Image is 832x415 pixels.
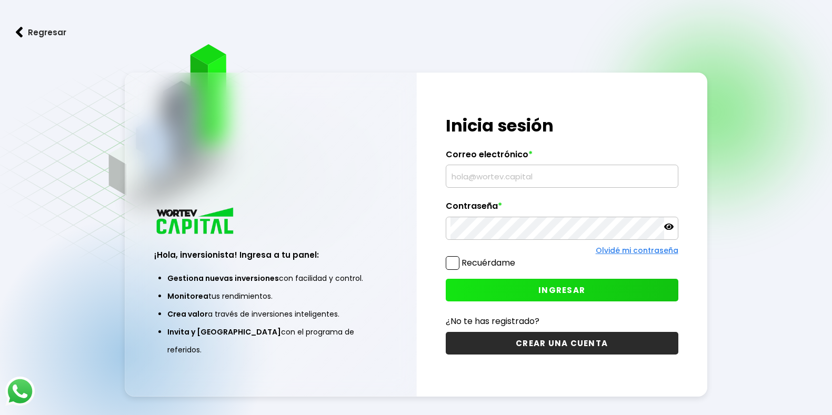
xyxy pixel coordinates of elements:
li: con el programa de referidos. [167,323,374,359]
span: Gestiona nuevas inversiones [167,273,279,284]
button: CREAR UNA CUENTA [446,332,678,355]
h3: ¡Hola, inversionista! Ingresa a tu panel: [154,249,387,261]
button: INGRESAR [446,279,678,301]
span: Crea valor [167,309,208,319]
input: hola@wortev.capital [450,165,674,187]
a: Olvidé mi contraseña [596,245,678,256]
li: con facilidad y control. [167,269,374,287]
h1: Inicia sesión [446,113,678,138]
span: INGRESAR [538,285,585,296]
li: tus rendimientos. [167,287,374,305]
label: Correo electrónico [446,149,678,165]
img: logo_wortev_capital [154,206,237,237]
img: flecha izquierda [16,27,23,38]
p: ¿No te has registrado? [446,315,678,328]
label: Contraseña [446,201,678,217]
li: a través de inversiones inteligentes. [167,305,374,323]
span: Invita y [GEOGRAPHIC_DATA] [167,327,281,337]
a: ¿No te has registrado?CREAR UNA CUENTA [446,315,678,355]
label: Recuérdame [462,257,515,269]
span: Monitorea [167,291,208,301]
img: logos_whatsapp-icon.242b2217.svg [5,377,35,406]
